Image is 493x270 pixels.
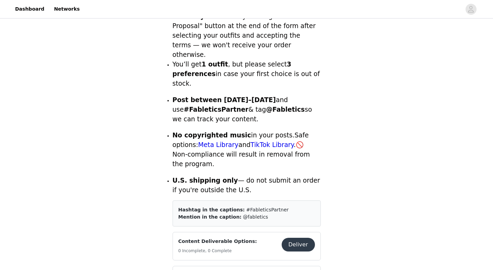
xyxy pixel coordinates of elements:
[173,13,316,58] span: by clicking the "Submit Proposal" button at the end of the form after selecting your outfits and ...
[266,106,305,113] strong: @Fabletics
[173,132,295,139] span: in your posts.
[50,1,84,17] a: Networks
[250,141,294,148] a: TikTok Library
[178,207,245,212] span: Hashtag in the captions:
[184,106,249,113] strong: #FableticsPartner
[178,214,242,220] span: Mention in the caption:
[173,96,276,103] strong: Post between [DATE]–[DATE]
[178,248,257,254] h5: 0 Incomplete, 0 Complete
[173,61,320,87] span: You’ll get , but please select in case your first choice is out of stock.
[198,141,239,148] a: Meta Library
[468,4,474,15] div: avatar
[202,61,228,68] strong: 1 outfit
[173,232,321,260] div: Content Deliverable Options:
[173,96,312,123] span: and use & tag so we can track your content.
[282,238,315,251] button: Deliver
[173,177,320,194] span: — do not submit an order if you're outside the U.S.
[246,207,289,212] span: #FableticsPartner
[11,1,48,17] a: Dashboard
[243,214,268,220] span: @fabletics
[173,132,251,139] strong: No copyrighted music
[178,238,257,245] h4: Content Deliverable Options:
[173,177,238,184] strong: U.S. shipping only
[173,141,310,168] span: 🚫 Non-compliance will result in removal from the program.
